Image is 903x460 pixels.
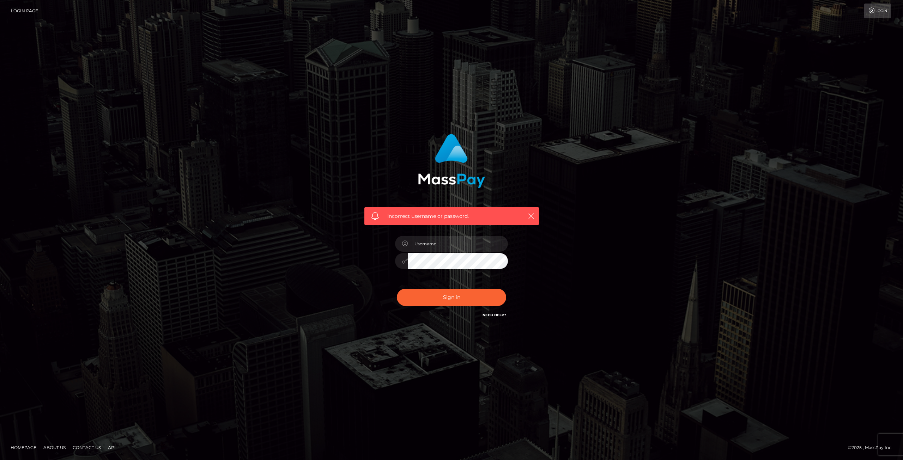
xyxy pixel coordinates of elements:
[70,442,104,453] a: Contact Us
[387,213,516,220] span: Incorrect username or password.
[864,4,891,18] a: Login
[8,442,39,453] a: Homepage
[397,289,506,306] button: Sign in
[105,442,119,453] a: API
[408,236,508,252] input: Username...
[483,313,506,317] a: Need Help?
[418,134,485,188] img: MassPay Login
[41,442,68,453] a: About Us
[11,4,38,18] a: Login Page
[848,444,898,452] div: © 2025 , MassPay Inc.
